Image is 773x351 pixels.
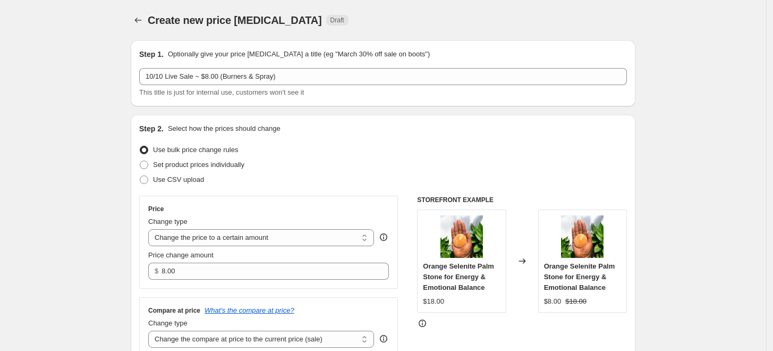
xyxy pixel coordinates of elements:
button: What's the compare at price? [205,306,294,314]
span: Use bulk price change rules [153,146,238,154]
span: Draft [330,16,344,24]
h3: Compare at price [148,306,200,315]
p: Optionally give your price [MEDICAL_DATA] a title (eg "March 30% off sale on boots") [168,49,430,60]
span: Price change amount [148,251,214,259]
h2: Step 1. [139,49,164,60]
div: help [378,333,389,344]
h3: Price [148,205,164,213]
img: 0312E7ED-9468-45EE-BFB9-B305560ACC72_80x.jpg [561,215,604,258]
h6: STOREFRONT EXAMPLE [417,196,627,204]
p: Select how the prices should change [168,123,281,134]
span: Set product prices individually [153,161,244,169]
span: Orange Selenite Palm Stone for Energy & Emotional Balance [423,262,494,291]
button: Price change jobs [131,13,146,28]
span: Change type [148,218,188,225]
span: Use CSV upload [153,175,204,183]
div: help [378,232,389,243]
strike: $18.00 [565,296,587,307]
div: $8.00 [544,296,562,307]
span: $ [155,267,158,275]
img: 0312E7ED-9468-45EE-BFB9-B305560ACC72_80x.jpg [440,215,483,258]
div: $18.00 [423,296,444,307]
span: Orange Selenite Palm Stone for Energy & Emotional Balance [544,262,615,291]
span: Create new price [MEDICAL_DATA] [148,14,322,26]
span: Change type [148,319,188,327]
span: This title is just for internal use, customers won't see it [139,88,304,96]
input: 30% off holiday sale [139,68,627,85]
input: 80.00 [162,263,372,280]
h2: Step 2. [139,123,164,134]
